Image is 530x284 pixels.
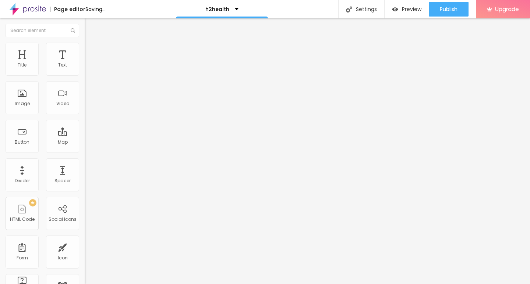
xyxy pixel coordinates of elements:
[58,255,68,260] div: Icon
[18,62,26,68] div: Title
[50,7,85,12] div: Page editor
[56,101,69,106] div: Video
[385,2,429,17] button: Preview
[495,6,519,12] span: Upgrade
[85,7,106,12] div: Saving...
[402,6,421,12] span: Preview
[392,6,398,12] img: view-1.svg
[17,255,28,260] div: Form
[54,178,71,183] div: Spacer
[205,7,229,12] p: h2health
[429,2,469,17] button: Publish
[6,24,79,37] input: Search element
[85,18,530,284] iframe: Editor
[440,6,457,12] span: Publish
[15,140,29,145] div: Button
[346,6,352,12] img: Icone
[15,101,30,106] div: Image
[10,217,35,222] div: HTML Code
[58,140,68,145] div: Map
[49,217,77,222] div: Social Icons
[58,62,67,68] div: Text
[15,178,30,183] div: Divider
[71,28,75,33] img: Icone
